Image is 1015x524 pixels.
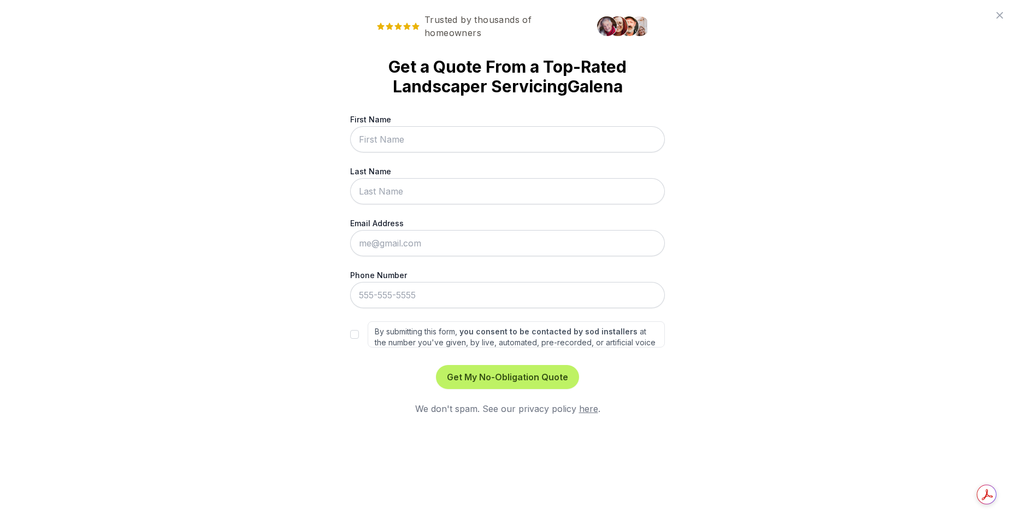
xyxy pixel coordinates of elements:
[350,178,665,204] input: Last Name
[350,269,665,281] label: Phone Number
[436,365,579,389] button: Get My No-Obligation Quote
[350,114,665,125] label: First Name
[368,57,647,96] strong: Get a Quote From a Top-Rated Landscaper Servicing Galena
[350,126,665,152] input: First Name
[350,282,665,308] input: 555-555-5555
[459,327,638,336] strong: you consent to be contacted by sod installers
[579,403,598,414] a: here
[350,217,665,229] label: Email Address
[368,321,665,348] label: By submitting this form, at the number you've given, by live, automated, pre-recorded, or artific...
[350,230,665,256] input: me@gmail.com
[350,402,665,415] div: We don't spam. See our privacy policy .
[368,13,591,39] span: Trusted by thousands of homeowners
[350,166,665,177] label: Last Name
